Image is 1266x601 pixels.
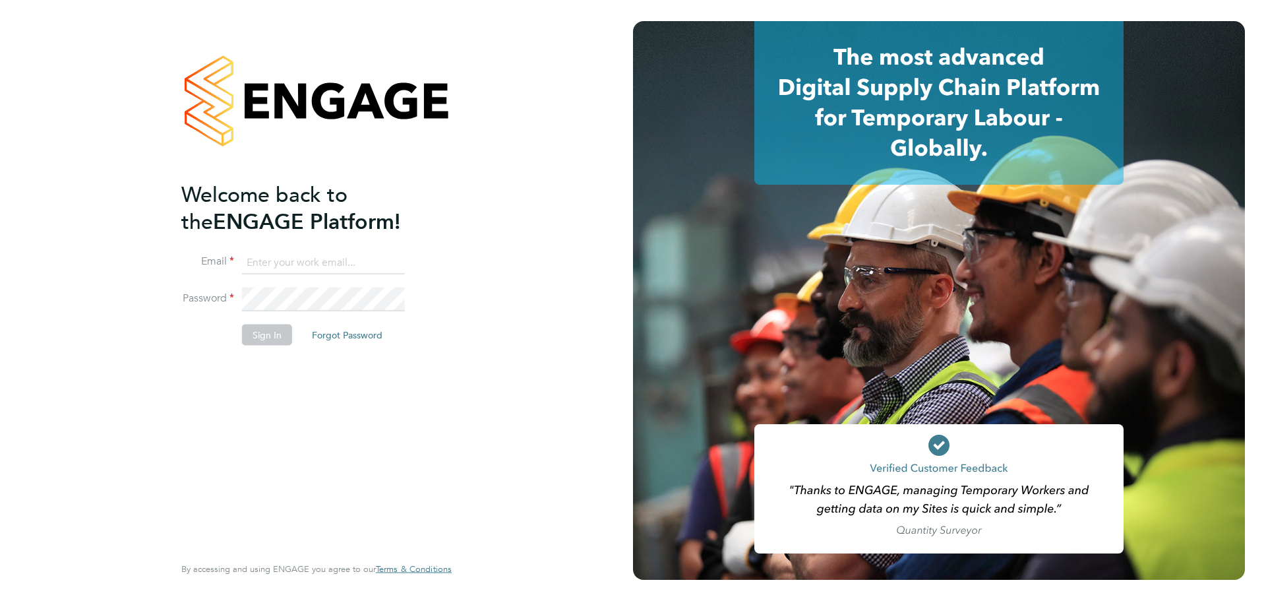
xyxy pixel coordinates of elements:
label: Password [181,292,234,305]
span: Welcome back to the [181,181,347,234]
button: Sign In [242,325,292,346]
input: Enter your work email... [242,251,405,274]
span: By accessing and using ENGAGE you agree to our [181,563,452,575]
a: Terms & Conditions [376,564,452,575]
label: Email [181,255,234,269]
span: Terms & Conditions [376,563,452,575]
h2: ENGAGE Platform! [181,181,438,235]
button: Forgot Password [301,325,393,346]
